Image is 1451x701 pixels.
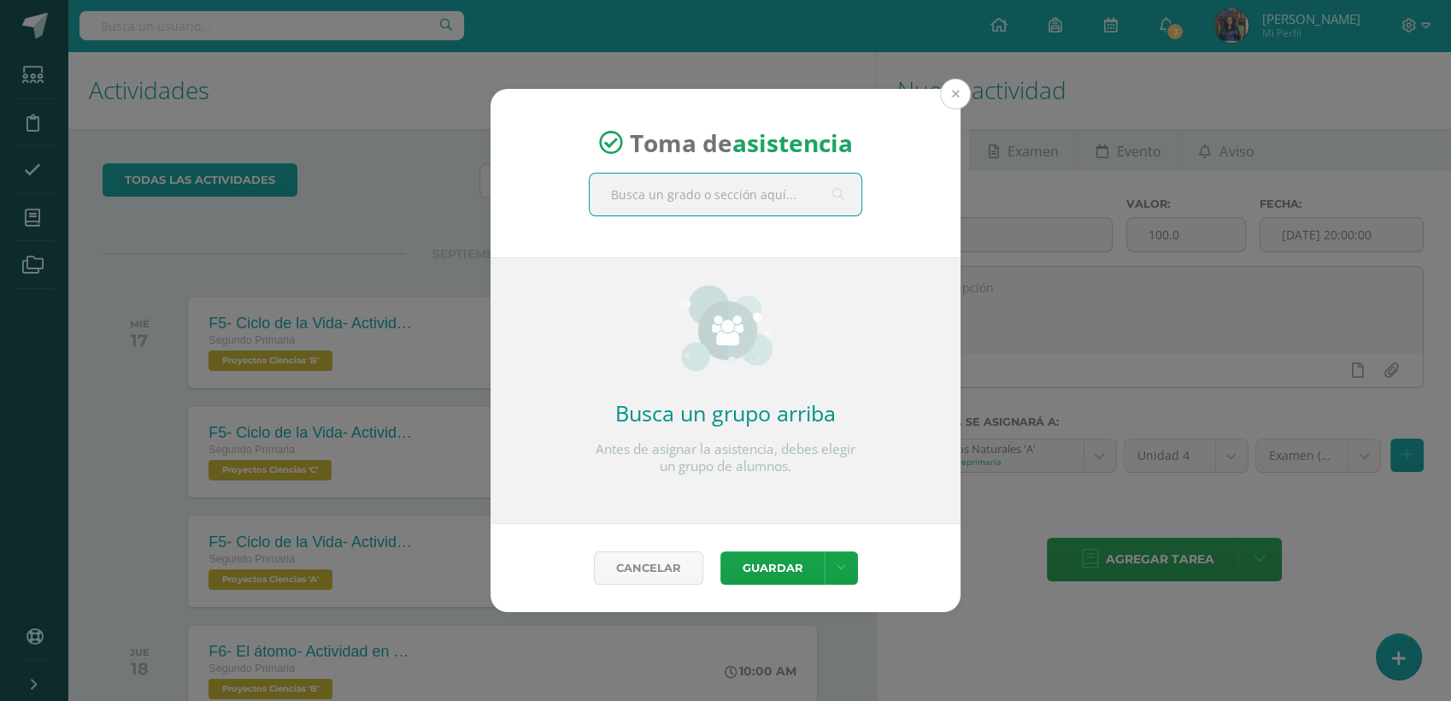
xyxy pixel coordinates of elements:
h2: Busca un grupo arriba [589,398,862,427]
p: Antes de asignar la asistencia, debes elegir un grupo de alumnos. [589,441,862,475]
button: Guardar [720,551,825,585]
strong: asistencia [732,127,853,159]
span: Toma de [630,127,853,159]
button: Close (Esc) [940,79,971,109]
a: Cancelar [594,551,703,585]
img: groups_small.png [679,286,772,371]
input: Busca un grado o sección aquí... [590,174,861,215]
